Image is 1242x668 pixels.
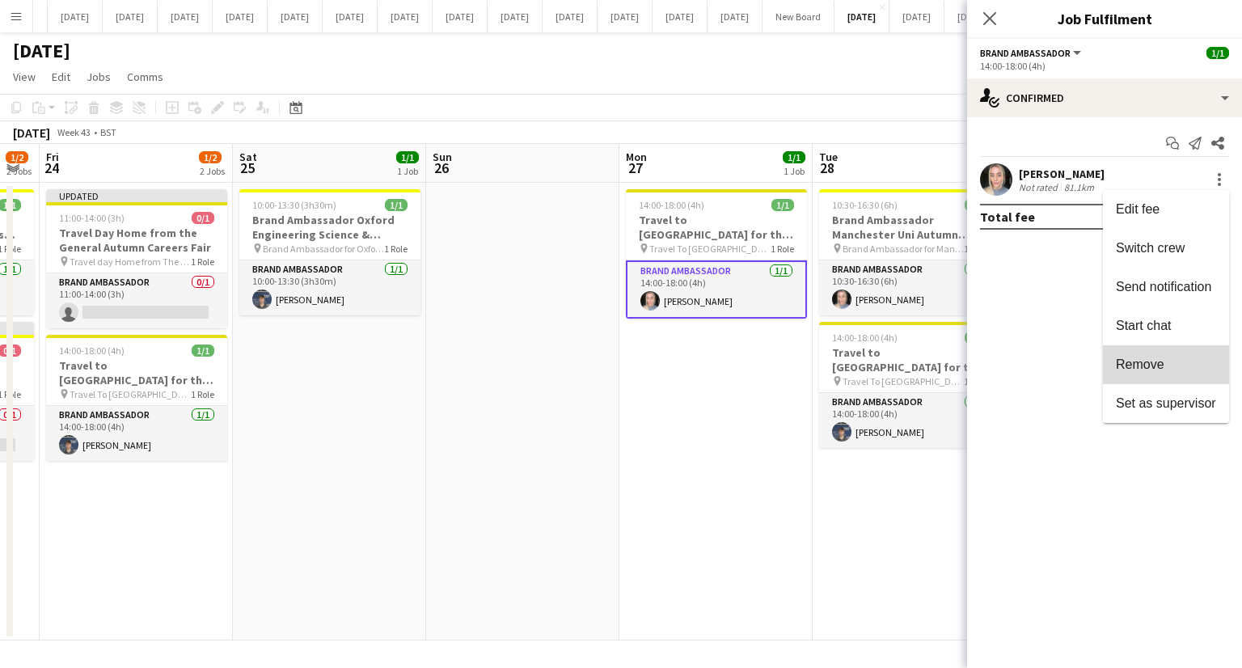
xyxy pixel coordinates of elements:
span: Edit fee [1116,202,1160,216]
span: Send notification [1116,280,1211,294]
button: Switch crew [1103,229,1229,268]
span: Switch crew [1116,241,1185,255]
button: Send notification [1103,268,1229,307]
span: Remove [1116,357,1164,371]
button: Set as supervisor [1103,384,1229,423]
span: Set as supervisor [1116,396,1216,410]
button: Remove [1103,345,1229,384]
span: Start chat [1116,319,1171,332]
button: Edit fee [1103,190,1229,229]
button: Start chat [1103,307,1229,345]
